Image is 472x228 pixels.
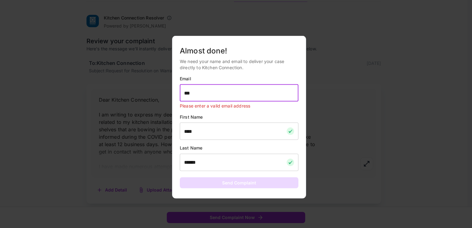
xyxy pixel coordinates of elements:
[180,76,298,82] p: Email
[180,58,298,71] p: We need your name and email to deliver your case directly to Kitchen Connection.
[180,46,298,56] h5: Almost done!
[180,114,298,120] p: First Name
[180,145,298,151] p: Last Name
[180,103,298,109] p: Please enter a valid email address
[287,128,294,135] img: checkmark
[287,158,294,166] img: checkmark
